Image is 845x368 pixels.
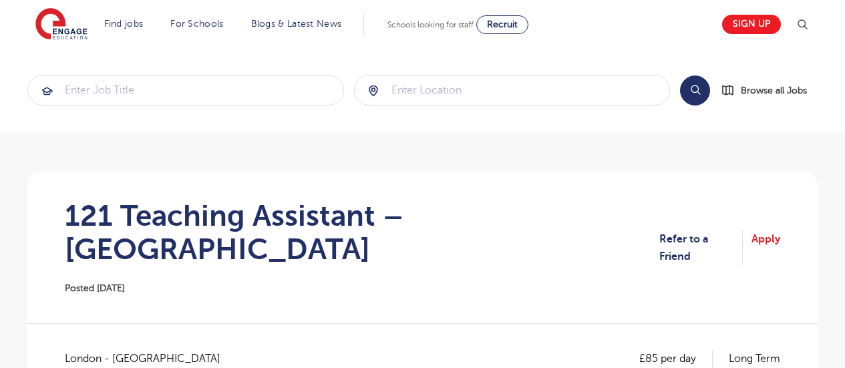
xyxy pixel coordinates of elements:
div: Submit [354,75,671,106]
img: Engage Education [35,8,88,41]
a: Recruit [476,15,528,34]
h1: 121 Teaching Assistant – [GEOGRAPHIC_DATA] [65,199,659,266]
input: Submit [28,75,343,105]
p: Long Term [729,350,780,367]
a: Blogs & Latest News [251,19,342,29]
a: Refer to a Friend [659,230,743,266]
span: Browse all Jobs [741,83,807,98]
div: Submit [27,75,344,106]
a: Browse all Jobs [721,83,818,98]
span: Recruit [487,19,518,29]
a: Find jobs [104,19,144,29]
p: £85 per day [639,350,713,367]
input: Submit [355,75,670,105]
span: Schools looking for staff [387,20,474,29]
a: Sign up [722,15,781,34]
a: Apply [751,230,780,266]
a: For Schools [170,19,223,29]
span: London - [GEOGRAPHIC_DATA] [65,350,234,367]
span: Posted [DATE] [65,283,125,293]
button: Search [680,75,710,106]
